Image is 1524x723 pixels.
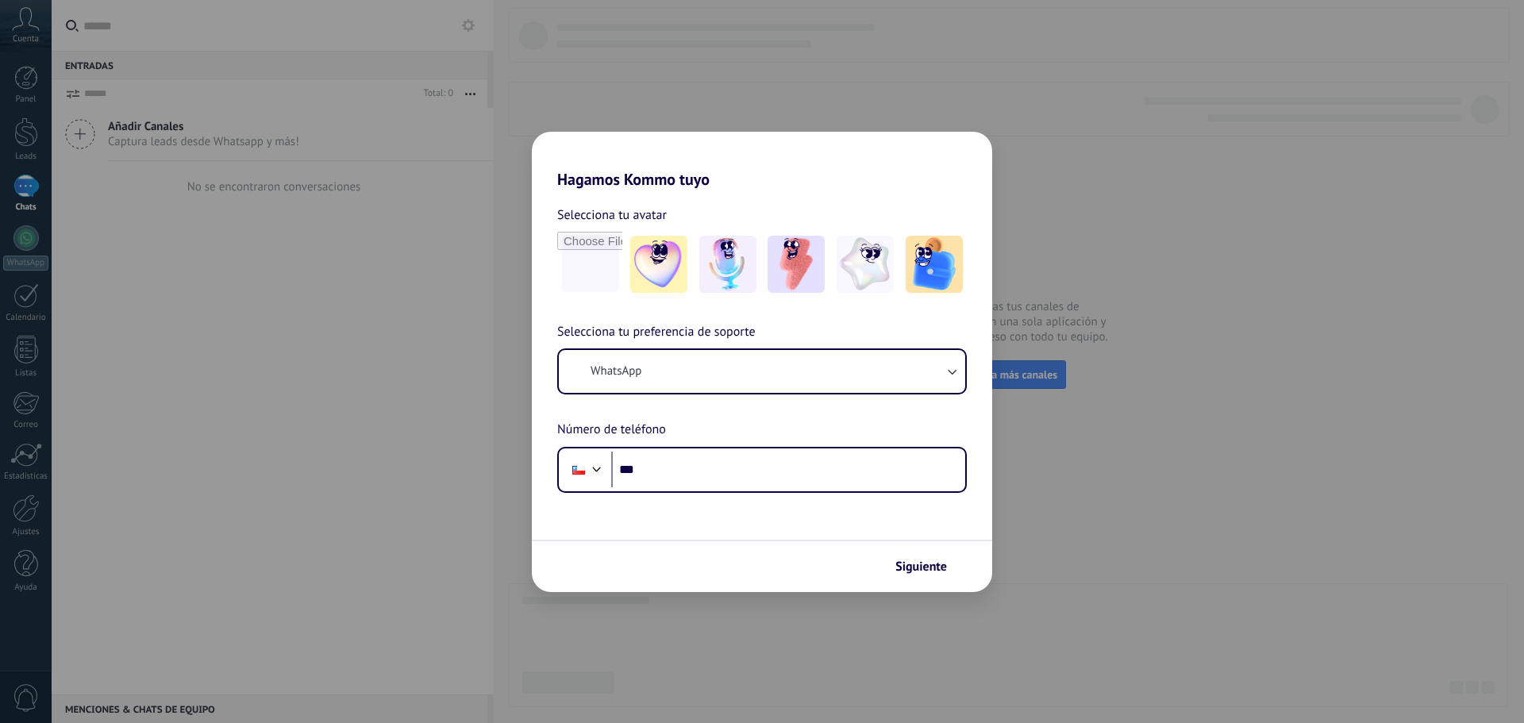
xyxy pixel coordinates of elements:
img: -2.jpeg [699,236,756,293]
span: Selecciona tu avatar [557,205,667,225]
img: -3.jpeg [768,236,825,293]
span: WhatsApp [591,363,641,379]
img: -5.jpeg [906,236,963,293]
span: Selecciona tu preferencia de soporte [557,322,756,343]
h2: Hagamos Kommo tuyo [532,132,992,189]
div: Chile: + 56 [564,453,594,486]
span: Siguiente [895,561,947,572]
button: WhatsApp [559,350,965,393]
img: -1.jpeg [630,236,687,293]
button: Siguiente [888,553,968,580]
img: -4.jpeg [837,236,894,293]
span: Número de teléfono [557,420,666,440]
